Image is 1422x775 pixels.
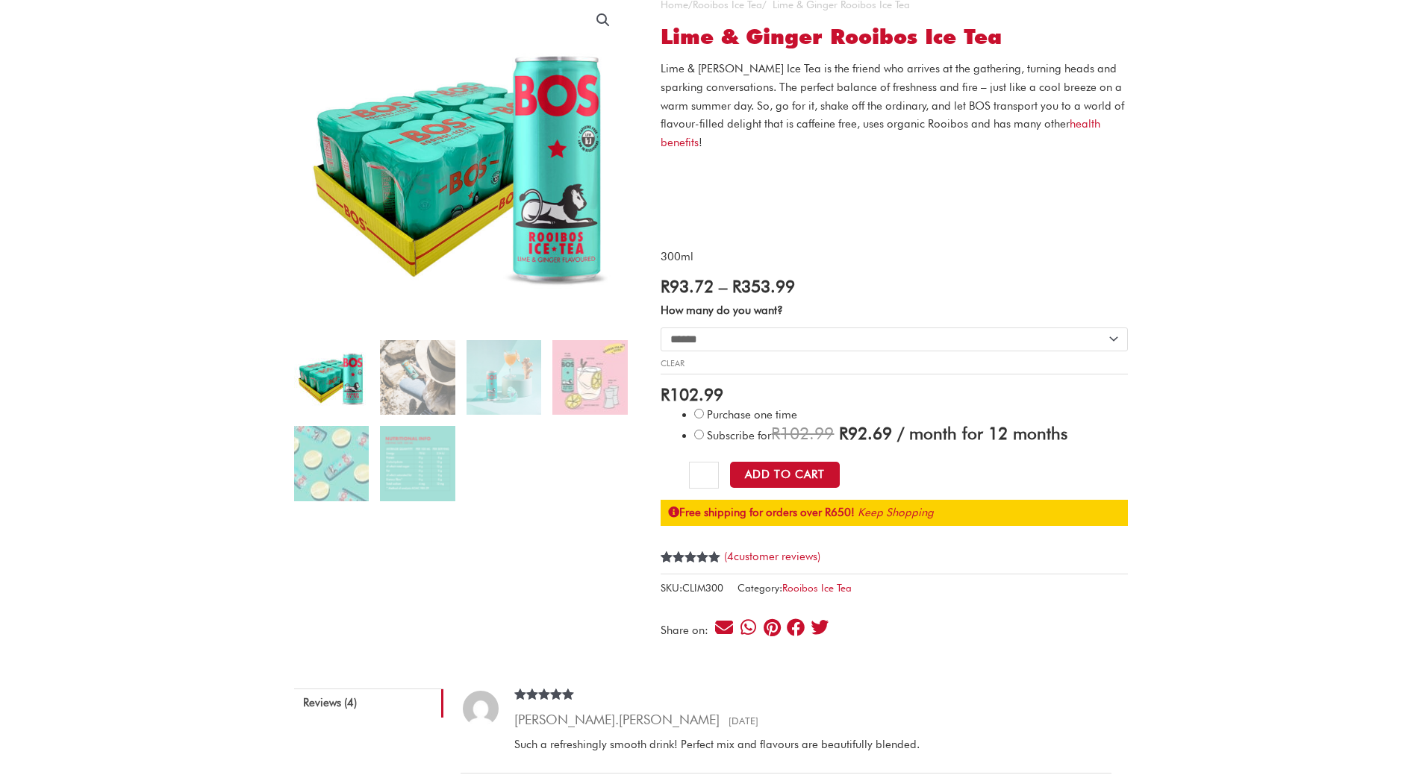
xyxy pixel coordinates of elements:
div: Share on twitter [810,617,830,637]
img: Lime & Ginger Rooibos Ice Tea - Image 5 [294,426,369,501]
span: CLIM300 [682,582,723,594]
div: Share on facebook [786,617,806,637]
div: Share on whatsapp [738,617,758,637]
span: / month for 12 months [897,423,1067,443]
bdi: 93.72 [661,276,714,296]
bdi: 102.99 [661,384,723,404]
p: Lime & [PERSON_NAME] Ice Tea is the friend who arrives at the gathering, turning heads and sparki... [661,60,1128,152]
div: Share on pinterest [762,617,782,637]
span: Purchase one time [707,408,797,421]
span: R [661,384,670,404]
img: Lime & Ginger Rooibos Ice Tea - Image 4 [552,340,627,415]
strong: [PERSON_NAME].[PERSON_NAME] [514,712,720,727]
input: Purchase one time [694,409,704,418]
label: How many do you want? [661,304,783,317]
span: 4 [661,551,667,580]
span: R [839,423,848,443]
span: SKU: [661,579,723,597]
a: View full-screen image gallery [590,7,617,34]
time: [DATE] [723,715,758,727]
h1: Lime & Ginger Rooibos Ice Tea [661,25,1128,50]
div: Share on: [661,625,714,636]
a: (4customer reviews) [724,550,820,563]
img: Lime & Ginger Rooibos Ice Tea - Image 3 [467,340,541,415]
p: Such a refreshingly smooth drink! Perfect mix and flavours are beautifully blended. [514,735,1094,754]
span: Rated out of 5 based on customer ratings [661,551,721,613]
a: Clear options [661,358,685,368]
span: Rated out of 5 [514,688,575,728]
a: Rooibos Ice Tea [782,582,852,594]
a: Reviews (4) [294,688,443,718]
span: 102.99 [771,423,834,443]
button: Add to Cart [730,462,840,488]
img: Lime & Ginger Rooibos Ice Tea [294,340,369,415]
img: Lime & Ginger Rooibos Ice Tea - Image 2 [380,340,455,415]
span: R [771,423,780,443]
span: 4 [727,550,734,563]
strong: Free shipping for orders over R650! [668,506,855,519]
span: R [661,276,670,296]
img: Lime & Ginger Rooibos Ice Tea - Image 6 [380,426,455,501]
div: Share on email [714,617,735,637]
span: – [719,276,727,296]
input: Product quantity [689,462,718,489]
span: Subscribe for [707,429,1067,442]
span: 92.69 [839,423,892,443]
a: Keep Shopping [858,506,934,519]
span: Category: [737,579,852,597]
bdi: 353.99 [732,276,795,296]
p: 300ml [661,248,1128,266]
span: R [732,276,741,296]
input: Subscribe for / month for 12 months [694,430,704,439]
